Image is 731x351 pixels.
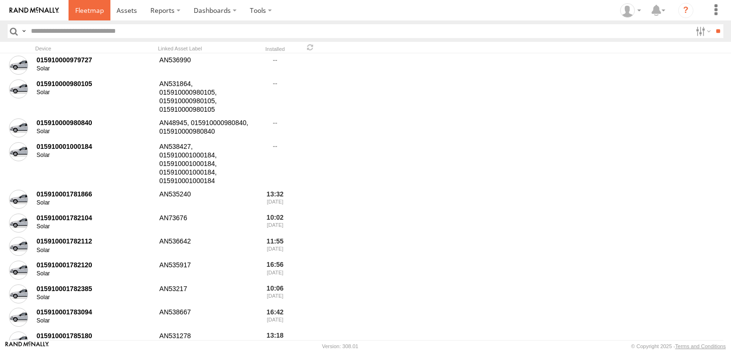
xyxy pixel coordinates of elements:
[37,118,153,127] div: 015910000980840
[631,343,726,349] div: © Copyright 2025 -
[37,65,153,73] div: Solar
[322,343,358,349] div: Version: 308.01
[37,308,153,316] div: 015910001783094
[37,56,153,64] div: 015910000979727
[617,3,644,18] div: EMMANUEL SOTELO
[158,54,253,76] div: AN536990
[158,117,253,139] div: AN48945, 015910000980840, 015910000980840
[37,199,153,207] div: Solar
[158,45,253,52] div: Linked Asset Label
[37,128,153,136] div: Solar
[257,306,293,328] div: 16:42 [DATE]
[678,3,693,18] i: ?
[37,317,153,325] div: Solar
[37,214,153,222] div: 015910001782104
[257,236,293,258] div: 11:55 [DATE]
[692,24,712,38] label: Search Filter Options
[158,283,253,305] div: AN53217
[37,237,153,245] div: 015910001782112
[257,188,293,210] div: 13:32 [DATE]
[158,141,253,187] div: AN538427, 015910001000184, 015910001000184, 015910001000184, 015910001000184
[5,341,49,351] a: Visit our Website
[37,270,153,278] div: Solar
[10,7,59,14] img: rand-logo.svg
[37,190,153,198] div: 015910001781866
[158,259,253,281] div: AN535917
[37,247,153,254] div: Solar
[158,188,253,210] div: AN535240
[257,283,293,305] div: 10:06 [DATE]
[158,306,253,328] div: AN538667
[305,43,316,52] span: Refresh
[37,142,153,151] div: 015910001000184
[20,24,28,38] label: Search Query
[158,236,253,258] div: AN536642
[37,89,153,97] div: Solar
[37,152,153,159] div: Solar
[675,343,726,349] a: Terms and Conditions
[37,294,153,302] div: Solar
[257,212,293,234] div: 10:02 [DATE]
[37,331,153,340] div: 015910001785180
[35,45,154,52] div: Device
[158,78,253,115] div: AN531864, 015910000980105, 015910000980105, 015910000980105
[158,212,253,234] div: AN73676
[37,284,153,293] div: 015910001782385
[257,47,293,52] div: Installed
[37,261,153,269] div: 015910001782120
[37,223,153,231] div: Solar
[257,259,293,281] div: 16:56 [DATE]
[37,79,153,88] div: 015910000980105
